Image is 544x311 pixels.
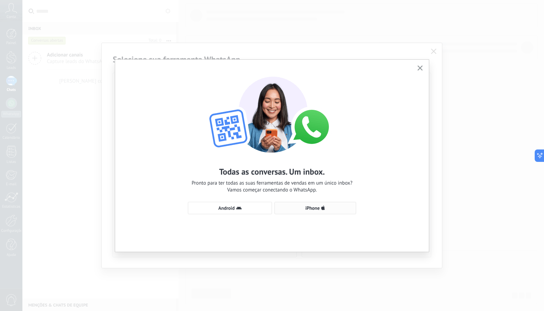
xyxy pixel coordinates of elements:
[192,180,353,194] span: Pronto para ter todas as suas ferramentas de vendas em um único inbox? Vamos começar conectando o...
[196,70,348,153] img: wa-lite-select-device.png
[188,202,272,214] button: Android
[305,206,320,210] span: iPhone
[274,202,356,214] button: iPhone
[219,166,325,177] h2: Todas as conversas. Um inbox.
[218,206,234,210] span: Android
